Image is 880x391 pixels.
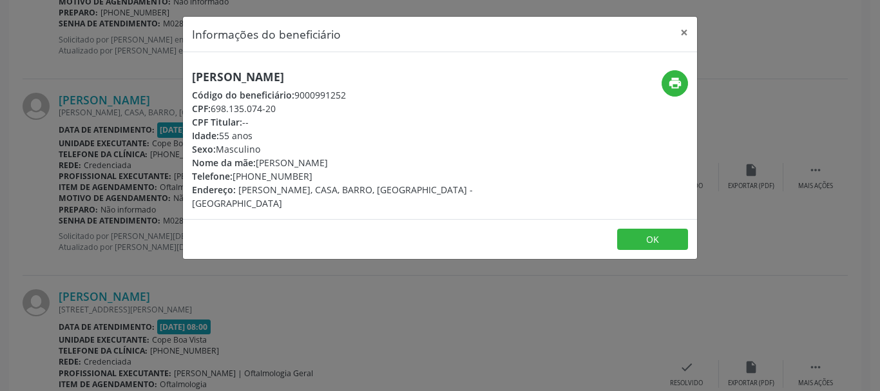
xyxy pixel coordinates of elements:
[192,116,242,128] span: CPF Titular:
[617,229,688,251] button: OK
[668,76,682,90] i: print
[192,26,341,43] h5: Informações do beneficiário
[192,88,517,102] div: 9000991252
[192,170,233,182] span: Telefone:
[192,89,294,101] span: Código do beneficiário:
[192,102,517,115] div: 698.135.074-20
[192,156,517,169] div: [PERSON_NAME]
[192,184,473,209] span: [PERSON_NAME], CASA, BARRO, [GEOGRAPHIC_DATA] - [GEOGRAPHIC_DATA]
[192,129,219,142] span: Idade:
[192,70,517,84] h5: [PERSON_NAME]
[192,184,236,196] span: Endereço:
[192,102,211,115] span: CPF:
[671,17,697,48] button: Close
[192,143,216,155] span: Sexo:
[192,169,517,183] div: [PHONE_NUMBER]
[192,115,517,129] div: --
[192,129,517,142] div: 55 anos
[192,142,517,156] div: Masculino
[192,157,256,169] span: Nome da mãe:
[662,70,688,97] button: print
